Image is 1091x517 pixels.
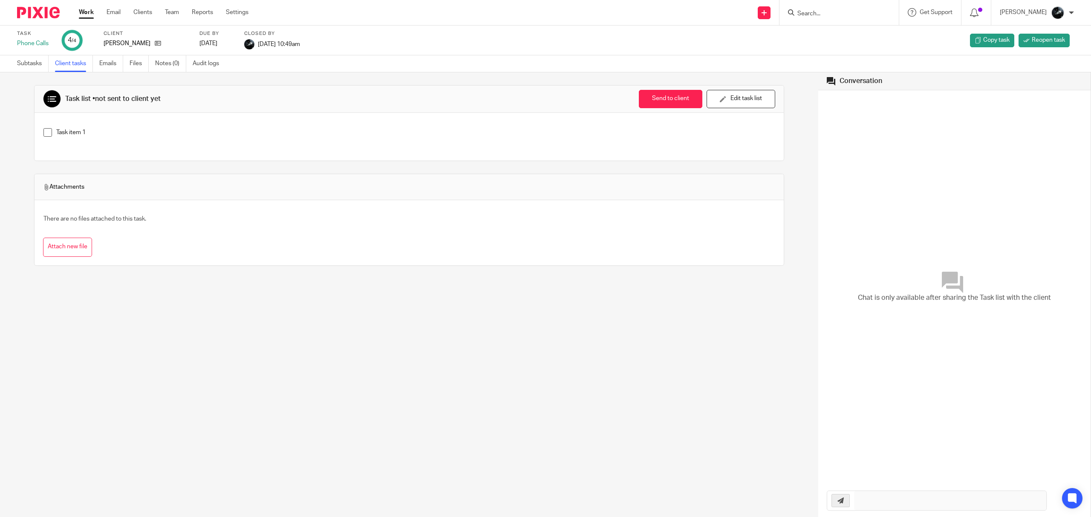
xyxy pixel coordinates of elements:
div: Task list • [65,95,161,103]
button: Attach new file [43,238,92,257]
button: Edit task list [707,90,775,108]
a: Email [107,8,121,17]
a: Subtasks [17,55,49,72]
a: Work [79,8,94,17]
button: Send to client [639,90,702,108]
a: Client tasks [55,55,93,72]
span: Copy task [983,36,1010,44]
a: Clients [133,8,152,17]
label: Client [104,30,189,37]
small: /4 [72,38,76,43]
input: Search [797,10,873,18]
a: Reports [192,8,213,17]
a: Team [165,8,179,17]
span: Get Support [920,9,952,15]
div: [DATE] [199,39,234,48]
img: 1000002122.jpg [1051,6,1065,20]
span: Attachments [43,183,84,191]
p: [PERSON_NAME] [104,39,150,48]
a: Notes (0) [155,55,186,72]
span: Reopen task [1032,36,1065,44]
label: Task [17,30,51,37]
div: Phone Calls [17,39,51,48]
a: Copy task [970,34,1014,47]
label: Closed by [244,30,300,37]
a: Emails [99,55,123,72]
label: Due by [199,30,234,37]
div: 4 [68,35,76,45]
p: [PERSON_NAME] [1000,8,1047,17]
span: There are no files attached to this task. [43,216,146,222]
img: Pixie [17,7,60,18]
span: [DATE] 10:49am [258,41,300,47]
p: Task item 1 [56,128,775,137]
a: Reopen task [1019,34,1070,47]
span: not sent to client yet [95,95,161,102]
img: 1000002122.jpg [244,39,254,49]
a: Settings [226,8,248,17]
span: Chat is only available after sharing the Task list with the client [858,293,1051,303]
div: Conversation [840,77,882,86]
a: Files [130,55,149,72]
a: Audit logs [193,55,225,72]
